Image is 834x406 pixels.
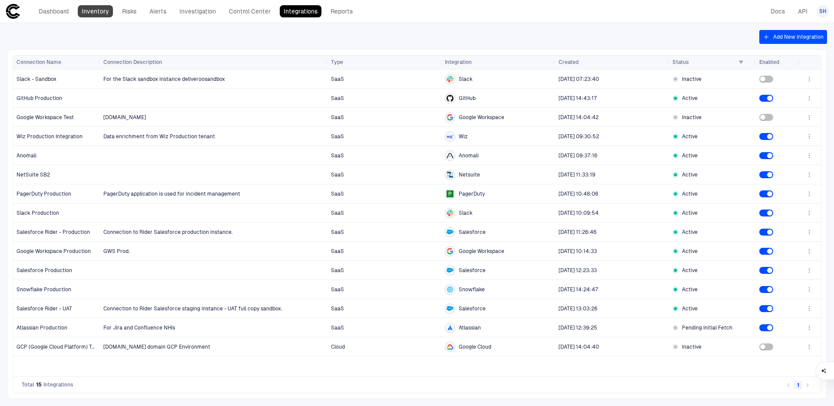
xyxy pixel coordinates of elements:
[759,30,827,44] button: Add New Integration
[447,190,453,197] div: PagerDuty
[559,267,597,273] span: [DATE] 12:23:33
[331,191,344,197] span: SaaS
[331,248,344,254] span: SaaS
[17,267,72,274] span: Salesforce Production
[447,267,453,274] div: Salesforce
[447,324,453,331] div: Atlassian
[559,95,597,101] span: [DATE] 14:43:17
[103,114,146,120] span: [DOMAIN_NAME]
[331,76,344,82] span: SaaS
[459,76,473,83] span: Slack
[447,95,453,102] div: GitHub
[459,114,504,121] span: Google Workspace
[331,325,344,331] span: SaaS
[459,95,476,102] span: GitHub
[103,248,129,254] span: GWS Prod.
[767,5,789,17] a: Docs
[17,133,83,140] span: Wiz Production Integration
[35,5,73,17] a: Dashboard
[447,76,453,83] div: Slack
[103,133,215,140] span: Data enrichment from Wiz Production tenant
[682,190,698,197] span: Active
[459,267,486,274] span: Salesforce
[447,229,453,236] div: Salesforce
[225,5,275,17] a: Control Center
[447,286,453,293] div: Snowflake
[331,133,344,140] span: SaaS
[672,59,689,66] span: Status
[559,114,599,120] span: [DATE] 14:04:42
[447,210,453,216] div: Slack
[17,152,36,159] span: Anomali
[331,95,344,101] span: SaaS
[280,5,321,17] a: Integrations
[682,114,702,121] span: Inactive
[682,267,698,274] span: Active
[103,229,232,235] span: Connection to Rider Salesforce production instance.
[784,379,812,390] nav: pagination navigation
[331,153,344,159] span: SaaS
[459,229,486,236] span: Salesforce
[43,381,73,388] span: Integrations
[103,306,282,312] span: Connection to Rider Salesforce staging instance - UAT full copy sandbox.
[682,76,702,83] span: Inactive
[682,305,698,312] span: Active
[17,76,56,83] span: Slack - Sandbox
[331,344,345,350] span: Cloud
[331,267,344,273] span: SaaS
[459,324,481,331] span: Atlassian
[331,114,344,120] span: SaaS
[447,152,453,159] div: Anomali
[459,190,485,197] span: PagerDuty
[103,344,210,350] span: [DOMAIN_NAME] domain GCP Environment
[794,5,811,17] a: API
[331,59,343,66] span: Type
[559,133,599,140] span: [DATE] 09:30:52
[682,133,698,140] span: Active
[17,248,91,255] span: Google Workspace Production
[682,171,698,178] span: Active
[103,59,162,66] span: Connection Description
[682,324,732,331] span: Pending Initial Fetch
[559,325,597,331] span: [DATE] 12:39:25
[17,59,61,66] span: Connection Name
[459,210,473,216] span: Slack
[17,343,97,350] span: GCP (Google Cloud Platform) Test
[17,324,67,331] span: Atlassian Production
[447,305,453,312] div: Salesforce
[459,343,491,350] span: Google Cloud
[459,305,486,312] span: Salesforce
[445,59,472,66] span: Integration
[447,343,453,350] div: Google Cloud
[682,248,698,255] span: Active
[682,229,698,236] span: Active
[17,286,71,293] span: Snowflake Production
[559,172,595,178] span: [DATE] 11:33:19
[17,229,90,236] span: Salesforce Rider - Production
[559,229,596,235] span: [DATE] 11:26:46
[331,210,344,216] span: SaaS
[559,344,599,350] span: [DATE] 14:04:40
[17,171,50,178] span: NetSuite SB2
[103,76,225,82] span: For the Slack sandbox instance deliveroosandbox
[682,210,698,216] span: Active
[447,133,453,140] div: Wiz
[459,133,468,140] span: Wiz
[17,95,62,102] span: GitHub Production
[327,5,357,17] a: Reports
[36,381,42,388] span: 15
[17,305,72,312] span: Salesforce Rider - UAT
[559,76,599,82] span: [DATE] 07:23:40
[78,5,113,17] a: Inventory
[447,114,453,121] div: Google Workspace
[331,229,344,235] span: SaaS
[794,381,802,389] button: page 1
[146,5,170,17] a: Alerts
[819,8,827,15] span: SH
[559,306,597,312] span: [DATE] 13:03:26
[331,286,344,293] span: SaaS
[459,286,485,293] span: Snowflake
[331,172,344,178] span: SaaS
[459,248,504,255] span: Google Workspace
[559,248,597,254] span: [DATE] 10:14:33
